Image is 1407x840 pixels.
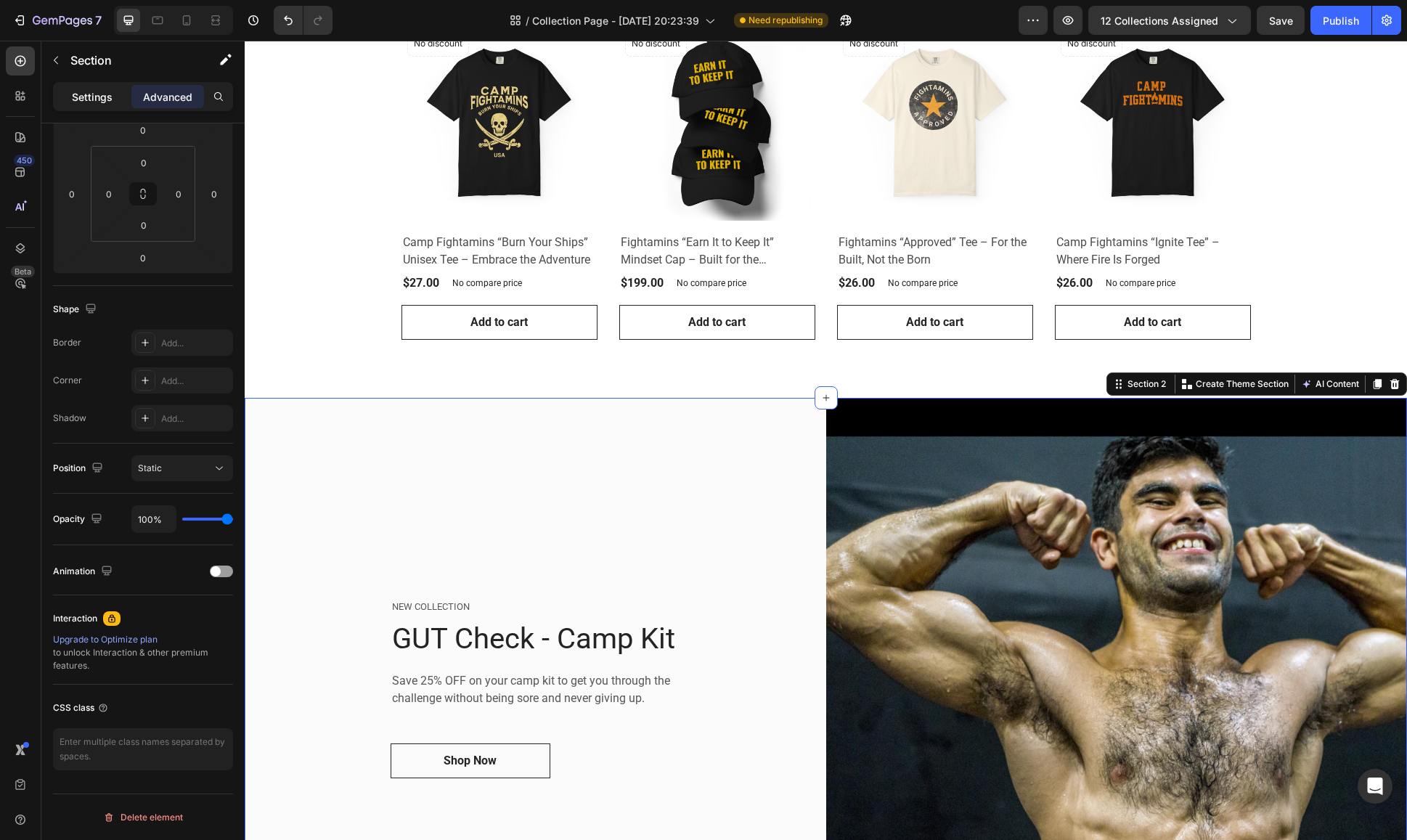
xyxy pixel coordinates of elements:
[168,183,189,205] input: 0px
[810,264,1006,299] button: Add to cart
[146,578,509,619] h2: GUT Check - Camp Kit
[226,273,283,290] div: Add to cart
[208,238,277,247] p: No compare price
[375,192,571,229] a: Fightamins “Earn It to Keep It” Mindset Cap – Built for the Disciplined
[53,562,115,582] div: Animation
[6,6,108,35] button: 7
[103,809,183,826] div: Delete element
[1101,13,1218,28] span: 12 collections assigned
[526,13,529,28] span: /
[53,510,105,529] div: Opacity
[1257,6,1305,35] button: Save
[161,337,229,350] div: Add...
[643,238,713,247] p: No compare price
[53,633,233,646] div: Upgrade to Optimize plan
[138,462,162,473] span: Static
[61,183,83,205] input: 0
[951,337,1044,350] p: Create Theme Section
[432,238,502,247] p: No compare price
[72,89,113,105] p: Settings
[861,238,931,247] p: No compare price
[592,192,788,229] a: Fightamins “Approved” Tee – For the Built, Not the Born
[95,12,102,29] p: 7
[1053,335,1117,352] button: AI Content
[53,633,233,672] div: to unlock Interaction & other premium features.
[53,806,233,829] button: Delete element
[157,192,353,229] a: Camp Fightamins “Burn Your Ships” Unisex Tee – Embrace the Adventure
[1088,6,1251,35] button: 12 collections assigned
[879,273,937,290] div: Add to cart
[444,273,501,290] div: Add to cart
[592,264,788,299] button: Add to cart
[592,232,632,253] div: $26.00
[245,41,1407,840] iframe: Design area
[161,375,229,388] div: Add...
[98,183,120,205] input: 0px
[131,455,233,481] button: Static
[157,264,353,299] button: Add to cart
[157,232,196,253] div: $27.00
[375,264,571,299] button: Add to cart
[53,701,109,714] div: CSS class
[129,247,158,269] input: 0
[375,232,420,253] div: $199.00
[274,6,333,35] div: Undo/Redo
[53,612,97,625] div: Interaction
[1310,6,1371,35] button: Publish
[880,337,924,350] div: Section 2
[1323,13,1359,28] div: Publish
[749,14,823,27] span: Need republishing
[146,703,306,738] a: Shop Now
[147,632,435,666] p: Save 25% OFF on your camp kit to get you through the challenge without being sore and never givin...
[1358,769,1392,804] div: Open Intercom Messenger
[70,52,189,69] p: Section
[810,192,1006,229] a: Camp Fightamins “Ignite Tee” – Where Fire Is Forged
[11,266,35,277] div: Beta
[143,89,192,105] p: Advanced
[199,711,252,729] div: Shop Now
[14,155,35,166] div: 450
[810,232,849,253] div: $26.00
[1269,15,1293,27] span: Save
[129,119,158,141] input: 0
[661,273,719,290] div: Add to cart
[53,336,81,349] div: Border
[53,300,99,319] div: Shape
[53,374,82,387] div: Corner
[53,412,86,425] div: Shadow
[161,412,229,425] div: Add...
[132,506,176,532] input: Auto
[53,459,106,478] div: Position
[532,13,699,28] span: Collection Page - [DATE] 20:23:39
[147,559,507,574] p: NEW COLLECTION
[203,183,225,205] input: 0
